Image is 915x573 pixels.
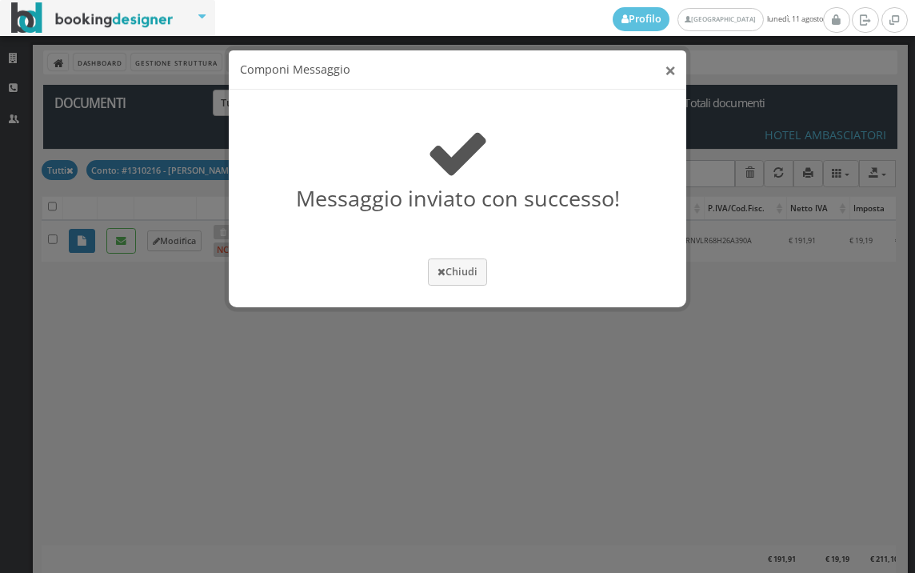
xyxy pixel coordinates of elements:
h2: Messaggio inviato con successo! [233,121,683,211]
a: [GEOGRAPHIC_DATA] [677,8,763,31]
img: BookingDesigner.com [11,2,174,34]
h4: Componi Messaggio [240,62,676,78]
span: lunedì, 11 agosto [613,7,823,31]
button: Chiudi [428,258,487,285]
button: × [665,60,676,80]
button: × [885,538,893,553]
a: Profilo [613,7,670,31]
span: Email inviata! [683,547,751,561]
